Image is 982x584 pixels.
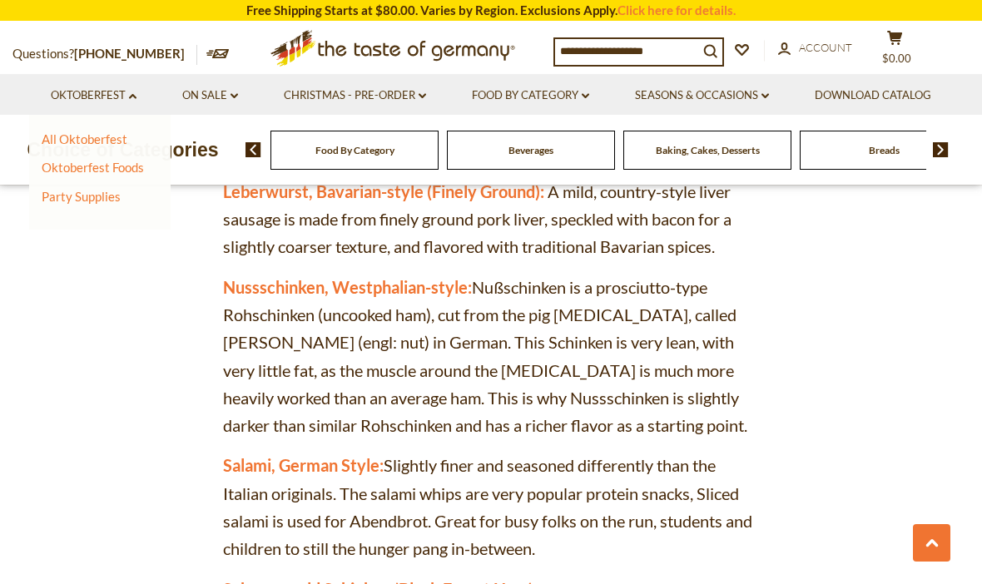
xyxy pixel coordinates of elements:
a: Nussschinken, Westphalian-style: [223,277,472,297]
a: Breads [869,144,900,156]
a: Download Catalog [815,87,931,105]
a: Baking, Cakes, Desserts [656,144,760,156]
a: Click here for details. [617,2,736,17]
a: Party Supplies [42,189,121,204]
a: [PHONE_NUMBER] [74,46,185,61]
a: Food By Category [315,144,394,156]
a: Oktoberfest [51,87,136,105]
a: On Sale [182,87,238,105]
a: Account [778,39,852,57]
a: Oktoberfest Foods [42,160,144,175]
button: $0.00 [870,30,920,72]
span: Account [799,41,852,54]
a: Leberwurst, Bavarian-style (Finely Ground): [223,181,544,201]
span: Slightly finer and seasoned differently than the Italian originals. The salami whips are very pop... [223,455,752,558]
p: Questions? [12,43,197,65]
a: All Oktoberfest [42,131,127,146]
span: Nußschinken is a prosciutto-type Rohschinken (uncooked ham), cut from the pig [MEDICAL_DATA], cal... [223,277,747,436]
span: A mild, country-style liver sausage is made from finely ground pork liver, speckled with bacon fo... [223,181,732,257]
a: Beverages [508,144,553,156]
a: Seasons & Occasions [635,87,769,105]
a: Salami, German Style: [223,455,384,475]
img: next arrow [933,142,949,157]
span: $0.00 [882,52,911,65]
a: Food By Category [472,87,589,105]
a: Christmas - PRE-ORDER [284,87,426,105]
img: previous arrow [245,142,261,157]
